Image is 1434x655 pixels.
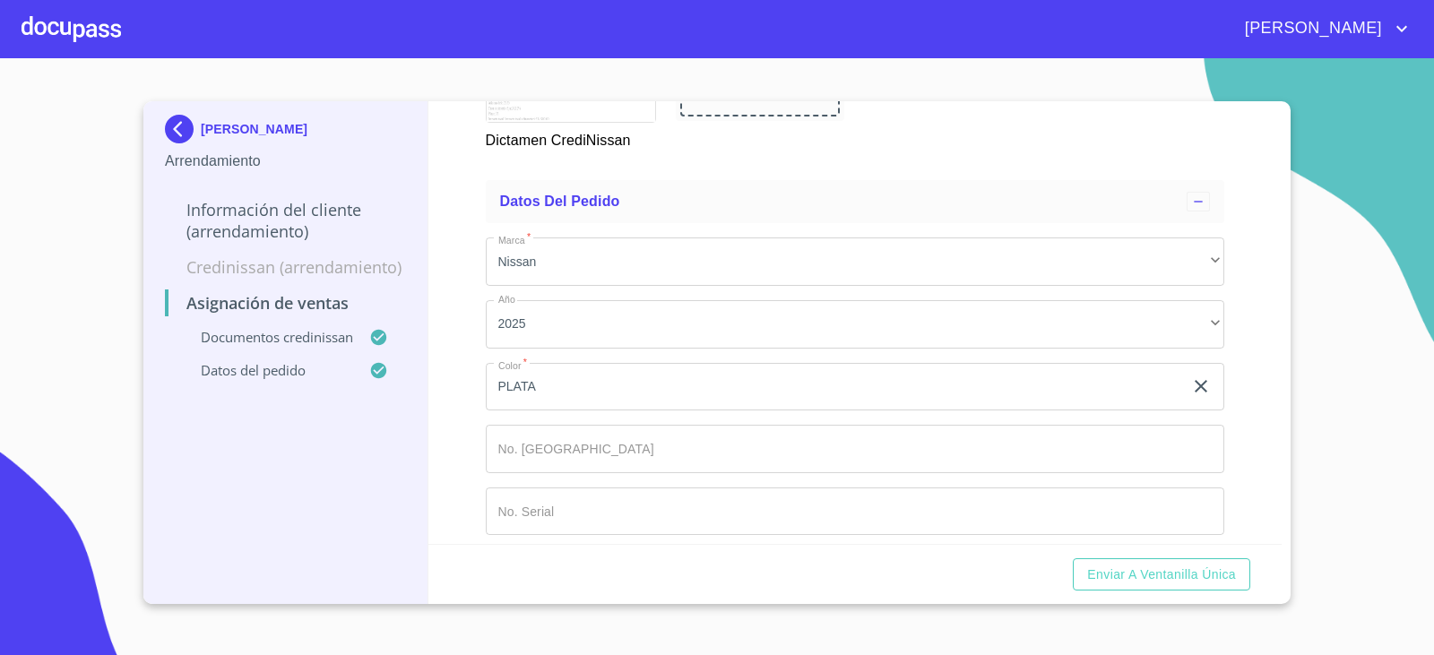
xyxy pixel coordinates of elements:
button: account of current user [1231,14,1412,43]
p: [PERSON_NAME] [201,122,307,136]
p: Documentos CrediNissan [165,328,369,346]
p: Datos del pedido [165,361,369,379]
div: Nissan [486,237,1225,286]
div: Datos del pedido [486,180,1225,223]
button: clear input [1190,375,1212,397]
div: [PERSON_NAME] [165,115,406,151]
span: Datos del pedido [500,194,620,209]
span: [PERSON_NAME] [1231,14,1391,43]
p: Arrendamiento [165,151,406,172]
p: Información del cliente (Arrendamiento) [165,199,406,242]
p: Credinissan (Arrendamiento) [165,256,406,278]
button: Enviar a Ventanilla única [1073,558,1250,591]
img: Docupass spot blue [165,115,201,143]
div: 2025 [486,300,1225,349]
p: Asignación de Ventas [165,292,406,314]
p: Dictamen CrediNissan [486,123,654,151]
span: Enviar a Ventanilla única [1087,564,1236,586]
